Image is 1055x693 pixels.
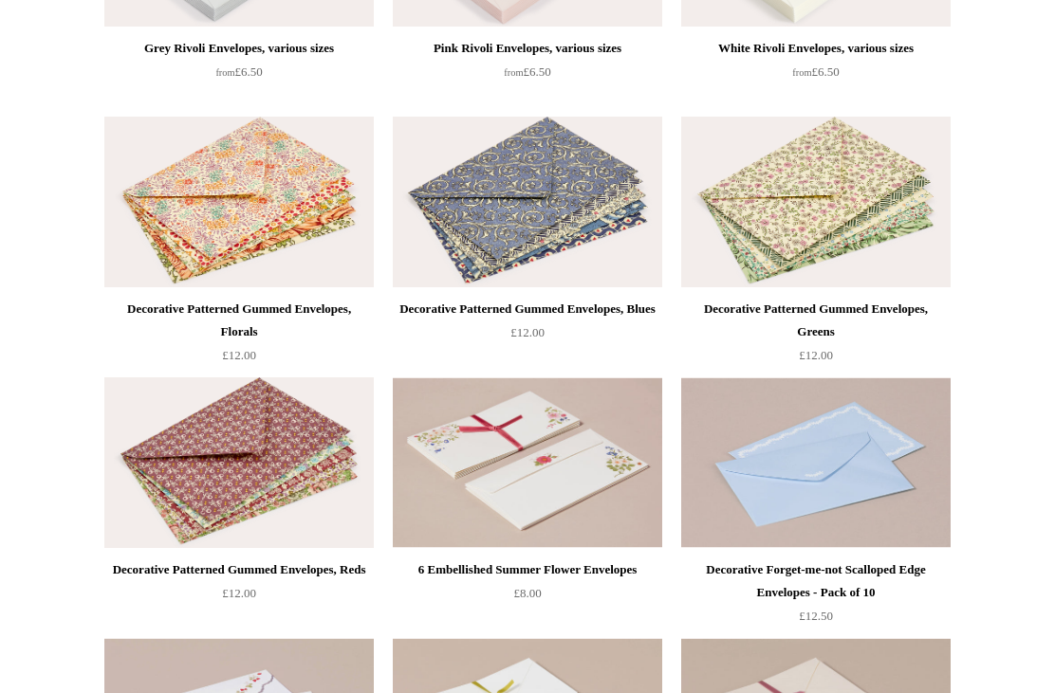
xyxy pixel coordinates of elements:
[109,298,369,343] div: Decorative Patterned Gummed Envelopes, Florals
[681,117,951,287] a: Decorative Patterned Gummed Envelopes, Greens Decorative Patterned Gummed Envelopes, Greens
[104,558,374,636] a: Decorative Patterned Gummed Envelopes, Reds £12.00
[681,37,951,115] a: White Rivoli Envelopes, various sizes from£6.50
[792,64,839,79] span: £6.50
[504,67,523,78] span: from
[104,37,374,115] a: Grey Rivoli Envelopes, various sizes from£6.50
[799,609,833,623] span: £12.50
[681,117,951,287] img: Decorative Patterned Gummed Envelopes, Greens
[686,558,946,604] div: Decorative Forget-me-not Scalloped Edge Envelopes - Pack of 10
[109,558,369,581] div: Decorative Patterned Gummed Envelopes, Reds
[681,377,951,548] a: Decorative Forget-me-not Scalloped Edge Envelopes - Pack of 10 Decorative Forget-me-not Scalloped...
[104,298,374,375] a: Decorative Patterned Gummed Envelopes, Florals £12.00
[799,348,833,362] span: £12.00
[393,298,662,375] a: Decorative Patterned Gummed Envelopes, Blues £12.00
[222,586,256,600] span: £12.00
[222,348,256,362] span: £12.00
[393,377,662,548] a: 6 Embellished Summer Flower Envelopes 6 Embellished Summer Flower Envelopes
[104,377,374,548] img: Decorative Patterned Gummed Envelopes, Reds
[104,117,374,287] a: Decorative Patterned Gummed Envelopes, Florals Decorative Patterned Gummed Envelopes, Florals
[398,37,657,60] div: Pink Rivoli Envelopes, various sizes
[681,377,951,548] img: Decorative Forget-me-not Scalloped Edge Envelopes - Pack of 10
[792,67,811,78] span: from
[215,64,262,79] span: £6.50
[393,117,662,287] a: Decorative Patterned Gummed Envelopes, Blues Decorative Patterned Gummed Envelopes, Blues
[681,298,951,375] a: Decorative Patterned Gummed Envelopes, Greens £12.00
[393,377,662,548] img: 6 Embellished Summer Flower Envelopes
[513,586,541,600] span: £8.00
[109,37,369,60] div: Grey Rivoli Envelopes, various sizes
[398,558,657,581] div: 6 Embellished Summer Flower Envelopes
[393,117,662,287] img: Decorative Patterned Gummed Envelopes, Blues
[686,37,946,60] div: White Rivoli Envelopes, various sizes
[686,298,946,343] div: Decorative Patterned Gummed Envelopes, Greens
[681,558,951,636] a: Decorative Forget-me-not Scalloped Edge Envelopes - Pack of 10 £12.50
[104,377,374,548] a: Decorative Patterned Gummed Envelopes, Reds Decorative Patterned Gummed Envelopes, Reds
[393,37,662,115] a: Pink Rivoli Envelopes, various sizes from£6.50
[215,67,234,78] span: from
[104,117,374,287] img: Decorative Patterned Gummed Envelopes, Florals
[393,558,662,636] a: 6 Embellished Summer Flower Envelopes £8.00
[398,298,657,320] div: Decorative Patterned Gummed Envelopes, Blues
[510,325,545,339] span: £12.00
[504,64,550,79] span: £6.50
